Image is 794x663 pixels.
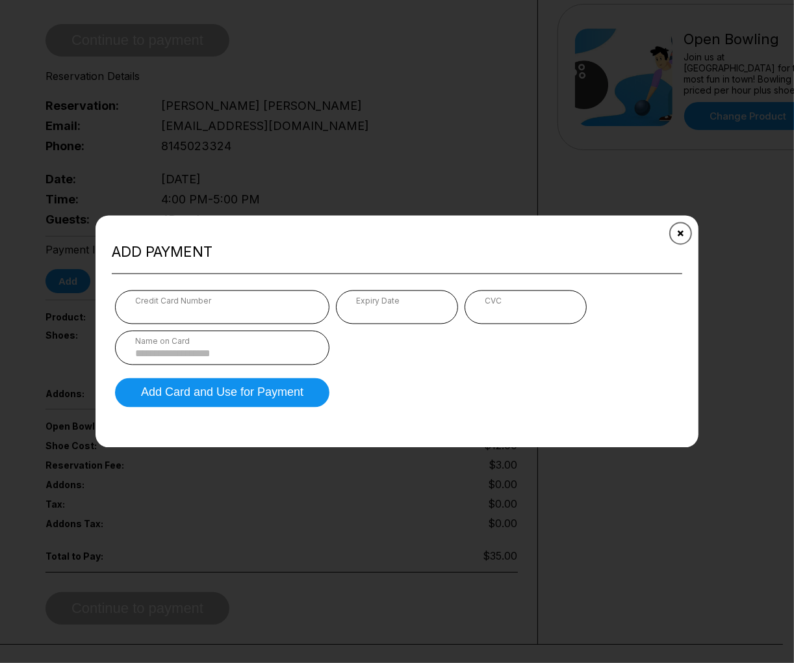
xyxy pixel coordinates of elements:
div: Credit Card Number [135,296,309,305]
iframe: Secure CVC input frame [485,305,567,318]
iframe: Secure card number input frame [135,305,309,318]
button: Close [665,217,697,249]
iframe: Secure expiration date input frame [356,305,438,318]
button: Add Card and Use for Payment [115,378,329,407]
div: CVC [485,296,567,305]
div: Expiry Date [356,296,438,305]
div: Name on Card [135,336,309,346]
h2: Add payment [112,244,682,261]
